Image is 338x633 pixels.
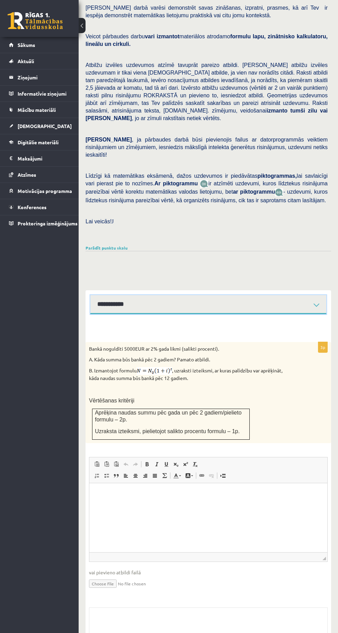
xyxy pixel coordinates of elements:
[161,460,171,469] a: Подчеркнутый (Ctrl+U)
[112,218,114,224] span: J
[207,471,216,480] a: Убрать ссылку
[131,460,140,469] a: Повторить (Ctrl+Y)
[142,460,152,469] a: Полужирный (Ctrl+B)
[155,181,198,186] b: Ar piktogrammu
[95,410,241,423] span: Aprēķina naudas summu pēc gada un pēc 2 gadiem/pielieto formulu – 2p.
[137,367,172,375] img: abKzNoQdn8AiC0FK4ZBNgkAAAAASUVORK5CYII=
[18,123,72,129] span: [DEMOGRAPHIC_DATA]
[86,33,328,47] span: Veicot pārbaudes darbu materiālos atrodamo
[86,189,328,203] span: - uzdevumi, kuros līdztekus risinājuma pareizībai vērtē, kā organizēts risinājums, cik tas ir sap...
[171,471,183,480] a: Цвет текста
[197,471,207,480] a: Вставить/Редактировать ссылку (Ctrl+K)
[18,204,47,210] span: Konferences
[9,118,70,134] a: [DEMOGRAPHIC_DATA]
[89,356,293,363] p: A. Kāda summa būs bankā pēc 2 gadiem? Pamato atbildi.
[233,189,275,195] b: ar piktogrammu
[89,569,328,576] span: vai pievieno atbildi failā
[111,460,121,469] a: Вставить из Word
[92,460,102,469] a: Вставить (Ctrl+V)
[140,471,150,480] a: По правому краю
[171,460,181,469] a: Подстрочный индекс
[18,172,36,178] span: Atzīmes
[9,102,70,118] a: Mācību materiāli
[9,134,70,150] a: Digitālie materiāli
[18,107,56,113] span: Mācību materiāli
[92,329,102,335] img: Balts.jpg
[92,471,102,480] a: Вставить / удалить нумерованный список
[150,471,160,480] a: По ширине
[9,53,70,69] a: Aktuāli
[102,471,111,480] a: Вставить / удалить маркированный список
[9,199,70,215] a: Konferences
[160,471,169,480] a: Математика
[8,12,63,29] a: Rīgas 1. Tālmācības vidusskola
[95,428,240,434] span: Uzraksta izteiksmi, pielietojot salikto procentu formulu – 1p.
[200,180,208,188] img: JfuEzvunn4EvwAAAAASUVORK5CYII=
[121,460,131,469] a: Отменить (Ctrl+Z)
[9,69,70,85] a: Ziņojumi
[89,345,293,352] p: Bankā noguldīti 5000EUR ar 2% gada likmi (salikti procenti).
[86,5,328,18] span: [PERSON_NAME] darbā varēsi demonstrēt savas zināšanas, izpratni, prasmes, kā arī Tev ir iespēja d...
[89,398,135,403] span: Vērtēšanas kritēriji
[218,471,228,480] a: Вставить разрыв страницы для печати
[9,215,70,231] a: Proktoringa izmēģinājums
[181,460,190,469] a: Надстрочный индекс
[86,245,128,251] a: Parādīt punktu skalu
[102,460,111,469] a: Вставить только текст (Ctrl+Shift+V)
[318,342,328,353] p: 3p
[18,150,70,166] legend: Maksājumi
[89,367,293,382] p: B. Izmantojot formulu , uzraksti izteiksmi, ar kuras palīdzību var aprēķināt, kāda naudas summa b...
[18,69,70,85] legend: Ziņojumi
[86,137,328,158] span: , ja pārbaudes darbā būsi pievienojis failus ar datorprogrammās veiktiem risinājumiem un zīmējumi...
[9,183,70,199] a: Motivācijas programma
[18,220,78,226] span: Proktoringa izmēģinājums
[267,108,287,114] b: izmanto
[18,139,59,145] span: Digitālie materiāli
[183,471,195,480] a: Цвет фона
[18,42,35,48] span: Sākums
[121,471,131,480] a: По левому краю
[152,460,161,469] a: Курсив (Ctrl+I)
[9,37,70,53] a: Sākums
[86,62,328,121] span: Atbilžu izvēles uzdevumos atzīmē tavuprāt pareizo atbildi. [PERSON_NAME] atbilžu izvēles uzdevuma...
[86,137,132,143] span: [PERSON_NAME]
[18,86,70,101] legend: Informatīvie ziņojumi
[18,188,72,194] span: Motivācijas programma
[190,460,200,469] a: Убрать форматирование
[111,471,121,480] a: Цитата
[322,557,326,560] span: Перетащите для изменения размера
[9,167,70,183] a: Atzīmes
[275,188,283,196] img: wKvN42sLe3LLwAAAABJRU5ErkJggg==
[145,33,179,39] b: vari izmantot
[86,218,112,224] span: Lai veicās!
[18,58,34,64] span: Aktuāli
[131,471,140,480] a: По центру
[258,173,297,179] b: piktogrammas,
[9,150,70,166] a: Maksājumi
[9,86,70,101] a: Informatīvie ziņojumi
[89,483,327,552] iframe: Визуальный текстовый редактор, wiswyg-editor-user-answer-47024799912720
[86,173,328,186] span: Līdzīgi kā matemātikas eksāmenā, dažos uzdevumos ir piedāvātas lai savlaicīgi vari pierast pie to...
